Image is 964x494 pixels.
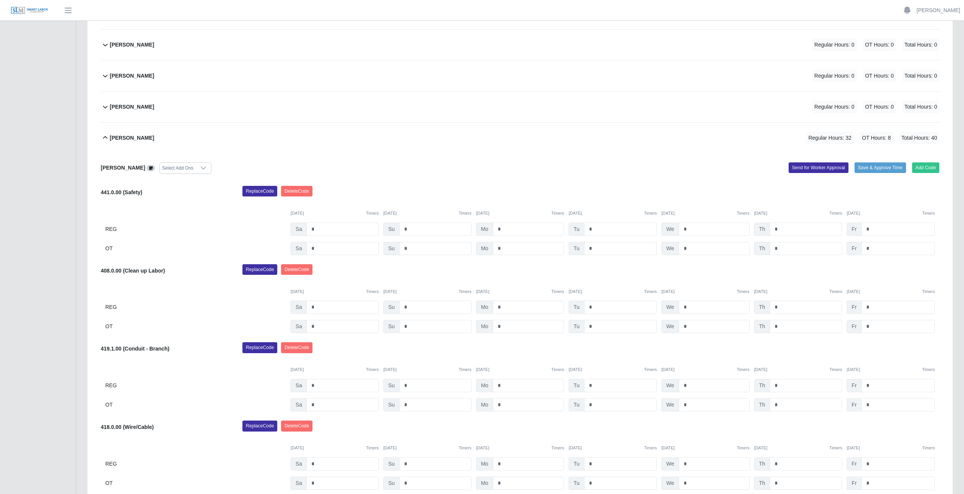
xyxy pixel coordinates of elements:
[847,445,935,451] div: [DATE]
[291,457,307,471] span: Sa
[366,366,379,373] button: Timers
[754,398,770,411] span: Th
[569,379,584,392] span: Tu
[552,366,564,373] button: Timers
[922,366,935,373] button: Timers
[291,288,379,295] div: [DATE]
[661,242,679,255] span: We
[661,477,679,490] span: We
[855,162,906,173] button: Save & Approve Time
[830,366,842,373] button: Timers
[912,162,940,173] button: Add Code
[101,424,154,430] b: 418.0.00 (Wire/Cable)
[476,398,493,411] span: Mo
[383,457,400,471] span: Su
[291,379,307,392] span: Sa
[569,288,657,295] div: [DATE]
[754,242,770,255] span: Th
[459,366,472,373] button: Timers
[569,210,657,217] div: [DATE]
[110,41,154,49] b: [PERSON_NAME]
[366,445,379,451] button: Timers
[644,210,657,217] button: Timers
[661,301,679,314] span: We
[383,320,400,333] span: Su
[661,320,679,333] span: We
[847,301,861,314] span: Fr
[105,320,286,333] div: OT
[101,189,142,195] b: 441.0.00 (Safety)
[847,398,861,411] span: Fr
[552,210,564,217] button: Timers
[105,398,286,411] div: OT
[383,398,400,411] span: Su
[737,210,750,217] button: Timers
[383,288,472,295] div: [DATE]
[110,134,154,142] b: [PERSON_NAME]
[812,70,857,82] span: Regular Hours: 0
[754,288,842,295] div: [DATE]
[242,186,277,196] button: ReplaceCode
[863,101,896,113] span: OT Hours: 0
[291,301,307,314] span: Sa
[281,342,312,353] button: DeleteCode
[105,379,286,392] div: REG
[661,398,679,411] span: We
[476,288,564,295] div: [DATE]
[847,457,861,471] span: Fr
[147,165,155,171] a: View/Edit Notes
[830,445,842,451] button: Timers
[569,223,584,236] span: Tu
[847,210,935,217] div: [DATE]
[281,186,312,196] button: DeleteCode
[812,39,857,51] span: Regular Hours: 0
[281,264,312,275] button: DeleteCode
[860,132,893,144] span: OT Hours: 8
[830,210,842,217] button: Timers
[754,445,842,451] div: [DATE]
[291,477,307,490] span: Sa
[754,210,842,217] div: [DATE]
[105,477,286,490] div: OT
[661,288,750,295] div: [DATE]
[291,445,379,451] div: [DATE]
[476,445,564,451] div: [DATE]
[383,379,400,392] span: Su
[661,379,679,392] span: We
[105,242,286,255] div: OT
[291,210,379,217] div: [DATE]
[569,242,584,255] span: Tu
[291,398,307,411] span: Sa
[922,445,935,451] button: Timers
[101,268,165,274] b: 408.0.00 (Clean up Labor)
[863,39,896,51] span: OT Hours: 0
[281,421,312,431] button: DeleteCode
[847,223,861,236] span: Fr
[754,379,770,392] span: Th
[291,223,307,236] span: Sa
[754,457,770,471] span: Th
[847,379,861,392] span: Fr
[569,301,584,314] span: Tu
[101,165,145,171] b: [PERSON_NAME]
[105,457,286,471] div: REG
[569,398,584,411] span: Tu
[160,163,196,173] div: Select Add Ons
[291,320,307,333] span: Sa
[754,301,770,314] span: Th
[899,132,939,144] span: Total Hours: 40
[459,288,472,295] button: Timers
[661,223,679,236] span: We
[291,366,379,373] div: [DATE]
[383,445,472,451] div: [DATE]
[366,210,379,217] button: Timers
[917,6,960,14] a: [PERSON_NAME]
[847,242,861,255] span: Fr
[459,210,472,217] button: Timers
[754,320,770,333] span: Th
[383,242,400,255] span: Su
[922,210,935,217] button: Timers
[242,264,277,275] button: ReplaceCode
[101,30,939,60] button: [PERSON_NAME] Regular Hours: 0 OT Hours: 0 Total Hours: 0
[644,366,657,373] button: Timers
